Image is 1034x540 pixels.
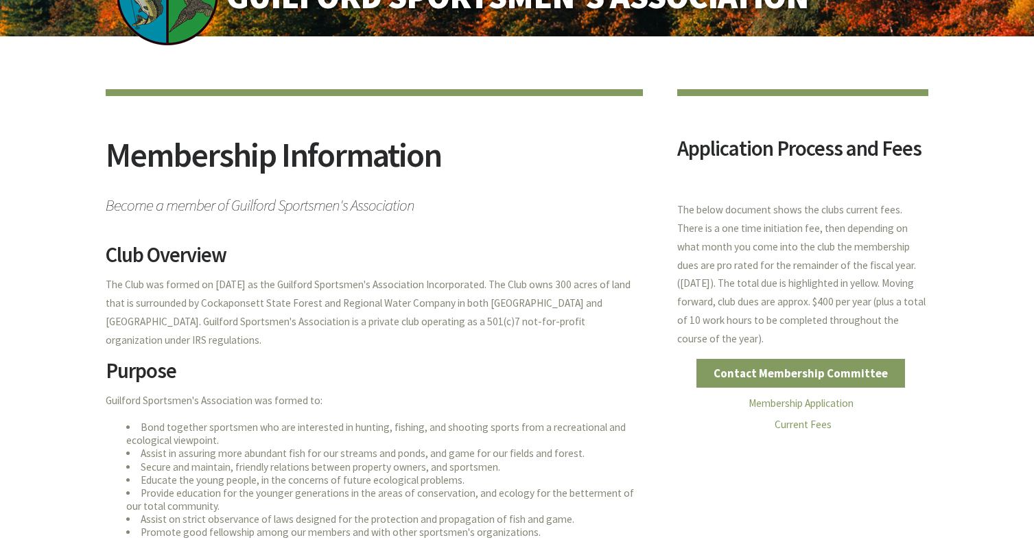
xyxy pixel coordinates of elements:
h2: Club Overview [106,244,643,276]
h2: Membership Information [106,138,643,189]
li: Assist in assuring more abundant fish for our streams and ponds, and game for our fields and forest. [126,447,643,460]
li: Educate the young people, in the concerns of future ecological problems. [126,473,643,486]
span: Become a member of Guilford Sportsmen's Association [106,189,643,213]
li: Assist on strict observance of laws designed for the protection and propagation of fish and game. [126,513,643,526]
h2: Purpose [106,360,643,392]
p: Guilford Sportsmen's Association was formed to: [106,392,643,410]
p: The Club was formed on [DATE] as the Guilford Sportsmen's Association Incorporated. The Club owns... [106,276,643,349]
a: Current Fees [775,418,832,431]
a: Contact Membership Committee [696,359,906,388]
a: Membership Application [749,397,854,410]
p: The below document shows the clubs current fees. There is a one time initiation fee, then dependi... [677,201,929,349]
li: Promote good fellowship among our members and with other sportsmen's organizations. [126,526,643,539]
li: Provide education for the younger generations in the areas of conservation, and ecology for the b... [126,486,643,513]
li: Bond together sportsmen who are interested in hunting, fishing, and shooting sports from a recrea... [126,421,643,447]
h2: Application Process and Fees [677,138,929,169]
li: Secure and maintain, friendly relations between property owners, and sportsmen. [126,460,643,473]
